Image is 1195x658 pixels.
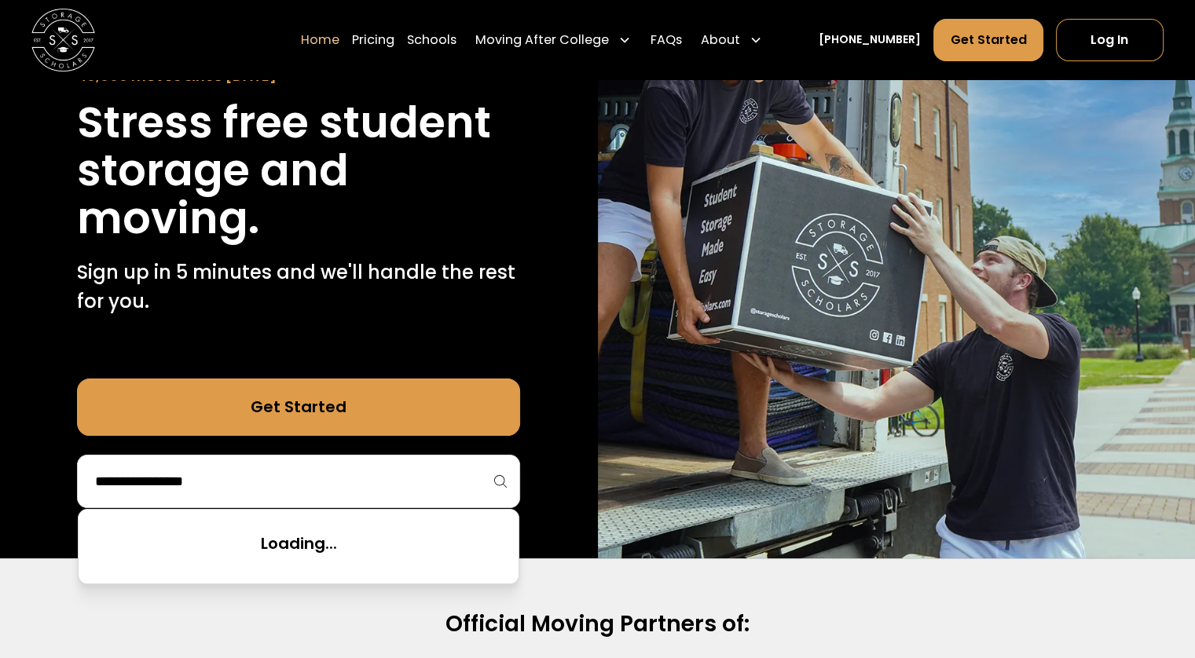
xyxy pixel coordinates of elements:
a: Get Started [77,378,520,435]
a: Home [301,17,339,61]
a: FAQs [650,17,681,61]
a: Get Started [933,18,1043,60]
div: About [695,17,768,61]
p: Sign up in 5 minutes and we'll handle the rest for you. [77,258,520,316]
div: Moving After College [475,30,609,49]
a: [PHONE_NUMBER] [819,31,921,48]
a: Pricing [352,17,394,61]
h1: Stress free student storage and moving. [77,99,520,243]
div: About [701,30,740,49]
img: Storage Scholars main logo [31,8,95,71]
h2: Official Moving Partners of: [91,609,1104,638]
a: Schools [407,17,456,61]
a: Log In [1056,18,1164,60]
div: Moving After College [469,17,637,61]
